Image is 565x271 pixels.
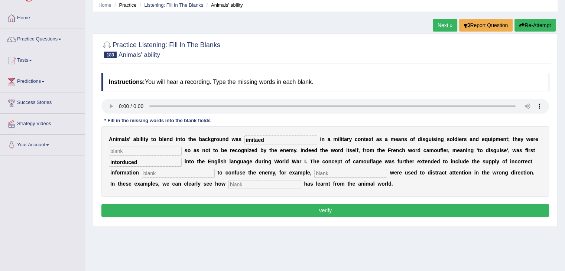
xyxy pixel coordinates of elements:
b: i [247,147,249,153]
b: n [166,136,170,142]
b: o [191,159,194,164]
b: t [377,147,379,153]
b: o [412,147,415,153]
b: a [296,159,299,164]
b: a [133,136,136,142]
b: i [346,147,348,153]
b: a [243,159,246,164]
b: w [512,147,516,153]
b: p [493,136,496,142]
button: Report Question [459,19,513,32]
b: h [313,159,316,164]
a: Listening: Fill In The Blanks [144,2,203,8]
b: u [258,159,262,164]
b: l [453,136,454,142]
b: o [238,147,241,153]
b: o [363,159,367,164]
b: r [230,147,232,153]
b: t [371,136,373,142]
b: l [371,159,373,164]
b: d [475,136,479,142]
b: t [269,147,271,153]
b: e [482,136,485,142]
a: Practice Questions [0,29,85,48]
b: d [418,136,421,142]
b: n [321,136,325,142]
b: g [211,136,214,142]
span: 183 [104,52,117,58]
b: l [355,147,357,153]
b: a [376,136,379,142]
li: Practice [113,1,136,9]
b: o [205,147,209,153]
b: n [503,136,506,142]
b: a [236,136,238,142]
b: g [425,136,429,142]
b: r [415,147,417,153]
li: Animals' ability [205,1,243,9]
b: e [249,159,252,164]
b: a [328,136,331,142]
b: e [286,147,289,153]
b: I [301,147,302,153]
b: , [508,147,510,153]
b: d [170,136,173,142]
b: n [401,136,405,142]
b: t [506,136,508,142]
b: o [449,136,453,142]
b: . [296,147,298,153]
b: b [159,136,162,142]
b: m [289,147,293,153]
b: , [448,147,449,153]
b: d [286,159,289,164]
b: l [229,159,231,164]
b: o [434,147,437,153]
b: n [244,147,247,153]
div: * Fill in the missing words into the blank fields [101,117,214,124]
b: e [517,136,520,142]
b: i [320,136,321,142]
b: r [528,147,530,153]
b: n [396,147,399,153]
b: a [460,147,463,153]
b: n [473,136,476,142]
b: m [496,136,500,142]
b: e [193,136,196,142]
b: b [199,136,202,142]
a: Success Stories [0,92,85,111]
b: a [356,159,359,164]
b: u [496,147,500,153]
b: t [340,159,342,164]
b: m [359,159,363,164]
input: blank [142,169,215,178]
b: n [211,159,214,164]
b: w [231,136,236,142]
b: i [421,136,422,142]
b: q [485,136,488,142]
b: e [163,136,166,142]
b: r [446,147,448,153]
b: r [391,147,393,153]
b: T [310,159,314,164]
b: o [188,147,191,153]
b: h [402,147,405,153]
b: e [500,136,503,142]
b: o [345,159,348,164]
b: s [126,136,129,142]
b: t [513,136,514,142]
b: a [398,136,401,142]
b: t [197,159,199,164]
b: z [249,147,251,153]
b: k [208,136,211,142]
b: d [486,147,489,153]
b: i [527,147,528,153]
b: n [202,147,205,153]
b: s [464,136,467,142]
a: Home [0,8,85,26]
b: i [219,159,220,164]
b: t [181,136,182,142]
b: o [358,136,361,142]
b: e [311,147,314,153]
b: i [263,159,265,164]
b: b [221,147,224,153]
